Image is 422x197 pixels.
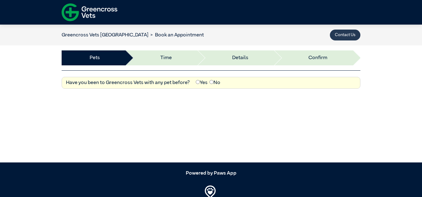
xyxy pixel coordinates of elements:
button: Contact Us [330,30,360,40]
input: No [209,80,213,84]
label: Have you been to Greencross Vets with any pet before? [66,79,190,87]
h5: Powered by Paws App [62,171,360,176]
a: Greencross Vets [GEOGRAPHIC_DATA] [62,33,148,38]
a: Pets [90,54,100,62]
nav: breadcrumb [62,31,204,39]
li: Book an Appointment [148,31,204,39]
img: f-logo [62,2,117,23]
input: Yes [196,80,200,84]
label: Yes [196,79,208,87]
label: No [209,79,220,87]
